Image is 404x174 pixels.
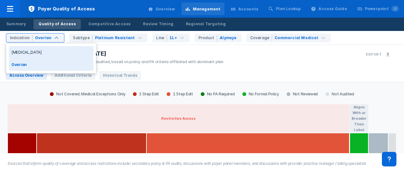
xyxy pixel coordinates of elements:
[238,6,258,12] div: Accounts
[275,35,318,41] div: Commercial Medical
[362,48,394,60] button: Export
[39,21,75,27] div: Quality of Access
[382,152,396,166] div: Contact Support
[144,3,179,15] a: Overview
[129,92,163,97] div: 2 Step Edit
[83,19,136,29] a: Competitive Access
[6,71,47,80] span: Access Overview
[8,161,396,166] figcaption: Sources that inform quality of coverage and access restrictions include: secondary policy & PA au...
[95,35,135,41] div: Platinum Resistant
[239,92,283,97] div: No Formal Policy
[8,104,349,133] button: Restrictive Access
[9,46,93,58] div: [MEDICAL_DATA]
[156,6,175,12] div: Overview
[46,92,129,97] div: Not Covered; Medical Exceptions Only
[138,19,178,29] a: Review Timing
[163,92,197,97] div: 1 Step Edit
[8,59,223,65] div: 166,357,109 (97.9%) Commercial Medical lives audited, based on policy and PA criteria affiliated ...
[186,21,226,27] div: Regional Targeting
[391,6,399,12] span: 0
[1,19,31,29] a: Summary
[250,35,272,41] div: Coverage
[197,92,239,97] div: No PA Required
[169,35,177,41] div: 1L+
[193,6,221,12] div: Management
[283,92,322,97] div: Not Reviewed
[51,71,95,80] span: Additional Criteria
[322,92,358,97] div: Not Audited
[9,58,93,71] div: Ovarian
[143,21,173,27] div: Review Timing
[366,52,382,57] h3: Export
[181,19,231,29] a: Regional Targeting
[318,6,347,12] div: Access Guide
[156,35,167,41] div: Line
[35,35,51,41] div: Ovarian
[10,35,33,41] div: Indication
[276,6,301,12] div: Plan Lookup
[99,71,141,80] span: Historical Trends
[33,19,80,29] a: Quality of Access
[88,21,131,27] div: Competitive Access
[365,6,399,12] div: Powerpoint
[350,104,368,133] button: Aligns With or Broader Than Label
[227,3,262,15] a: Accounts
[181,3,224,15] a: Management
[73,35,92,41] div: Subtype
[6,21,26,27] div: Summary
[195,33,241,42] div: Alymsys is the only option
